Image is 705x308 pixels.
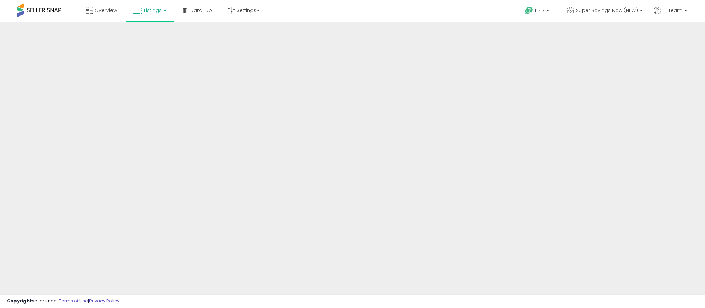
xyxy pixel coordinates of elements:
a: Help [520,1,556,22]
a: Hi Team [654,7,687,22]
span: Help [535,8,544,14]
a: Privacy Policy [89,298,119,304]
strong: Copyright [7,298,32,304]
a: Terms of Use [59,298,88,304]
span: Listings [144,7,162,14]
div: seller snap | | [7,298,119,305]
span: Hi Team [663,7,682,14]
span: DataHub [190,7,212,14]
span: Overview [95,7,117,14]
span: Super Savings Now (NEW) [576,7,638,14]
i: Get Help [525,6,533,15]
